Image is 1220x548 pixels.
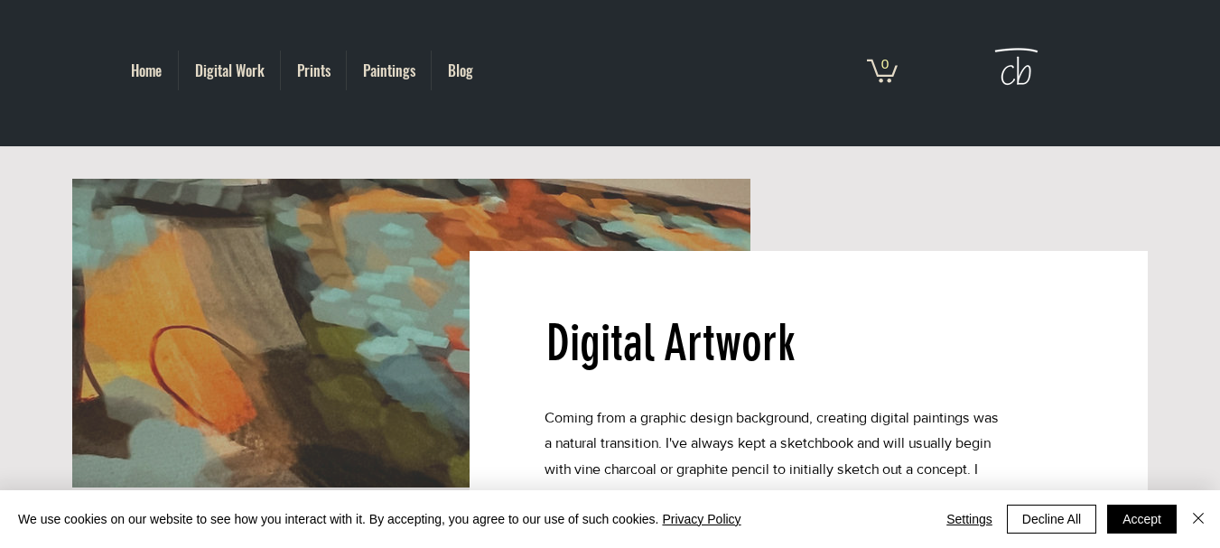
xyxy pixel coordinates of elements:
[186,51,274,90] p: Digital Work
[72,179,750,488] img: herdilemma.jpg
[18,511,741,527] span: We use cookies on our website to see how you interact with it. By accepting, you agree to our use...
[1187,505,1209,534] button: Close
[986,37,1044,104] img: Cat Brooks Logo
[281,51,346,90] a: Prints
[122,51,171,90] p: Home
[439,51,482,90] p: Blog
[179,51,280,90] a: Digital Work
[1007,505,1096,534] button: Decline All
[881,56,889,71] text: 0
[546,313,796,373] span: Digital Artwork
[347,51,431,90] a: Paintings
[288,51,340,90] p: Prints
[1107,505,1177,534] button: Accept
[946,506,992,533] span: Settings
[432,51,489,90] a: Blog
[114,51,178,90] a: Home
[1187,507,1209,529] img: Close
[867,57,898,83] a: Cart with 0 items
[662,512,740,526] a: Privacy Policy
[354,51,424,90] p: Paintings
[114,51,489,90] nav: Site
